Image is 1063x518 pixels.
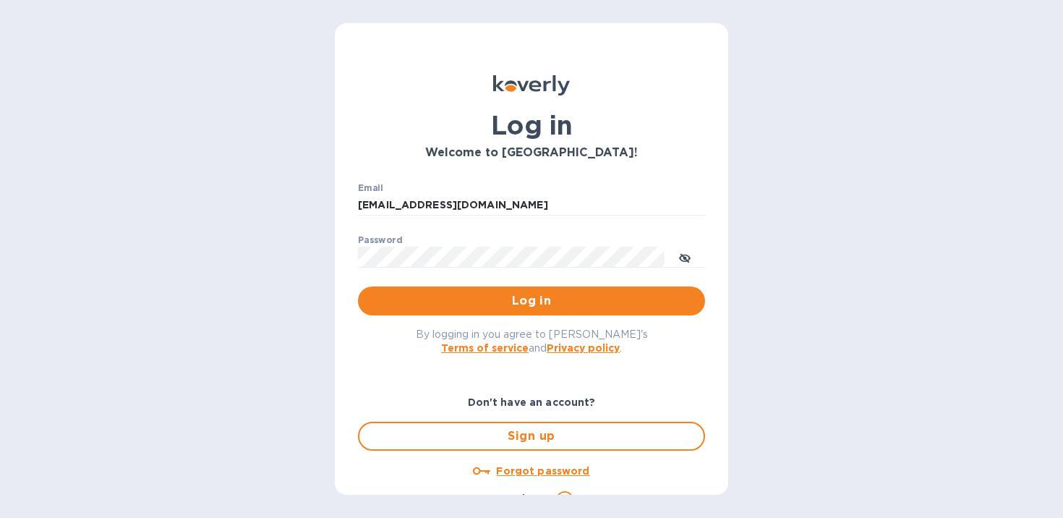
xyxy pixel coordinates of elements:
[358,184,383,192] label: Email
[358,110,705,140] h1: Log in
[160,93,244,102] div: Keywords by Traffic
[23,23,35,35] img: logo_orange.svg
[371,428,692,445] span: Sign up
[670,242,699,271] button: toggle password visibility
[144,91,155,103] img: tab_keywords_by_traffic_grey.svg
[39,91,51,103] img: tab_domain_overview_orange.svg
[496,465,589,477] u: Forgot password
[23,38,35,49] img: website_grey.svg
[440,493,550,504] b: Have any questions?
[441,342,529,354] a: Terms of service
[358,236,402,245] label: Password
[40,23,71,35] div: v 4.0.25
[416,328,648,354] span: By logging in you agree to [PERSON_NAME]'s and .
[38,38,159,49] div: Domain: [DOMAIN_NAME]
[468,396,596,408] b: Don't have an account?
[579,493,623,505] a: Email us
[370,292,693,310] span: Log in
[358,286,705,315] button: Log in
[358,422,705,451] button: Sign up
[358,195,705,216] input: Enter email address
[358,146,705,160] h3: Welcome to [GEOGRAPHIC_DATA]!
[493,75,570,95] img: Koverly
[55,93,129,102] div: Domain Overview
[547,342,620,354] a: Privacy policy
